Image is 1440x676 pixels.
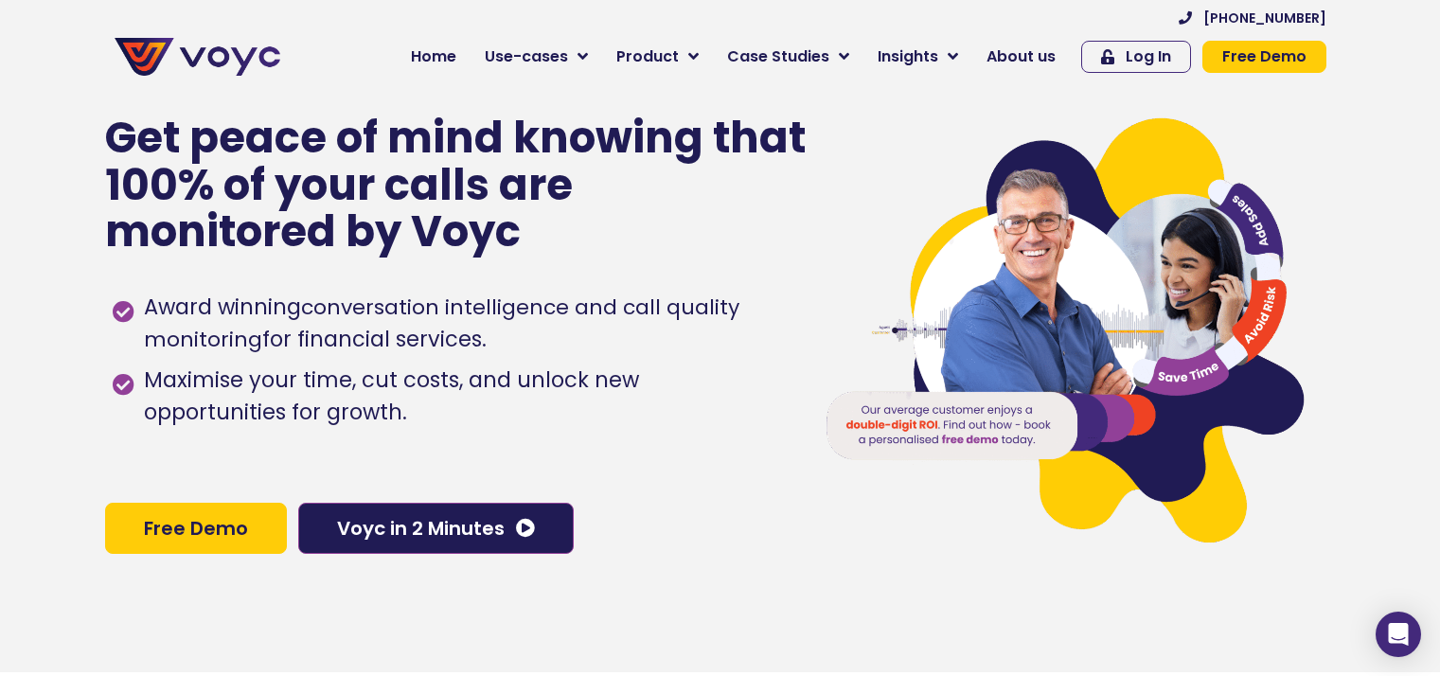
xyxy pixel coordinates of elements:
[105,115,809,256] p: Get peace of mind knowing that 100% of your calls are monitored by Voyc
[337,519,505,538] span: Voyc in 2 Minutes
[713,38,863,76] a: Case Studies
[105,503,287,554] a: Free Demo
[144,519,248,538] span: Free Demo
[139,365,786,429] span: Maximise your time, cut costs, and unlock new opportunities for growth.
[727,45,829,68] span: Case Studies
[1222,49,1307,64] span: Free Demo
[298,503,574,554] a: Voyc in 2 Minutes
[1203,11,1326,25] span: [PHONE_NUMBER]
[1376,612,1421,657] div: Open Intercom Messenger
[1179,11,1326,25] a: [PHONE_NUMBER]
[144,293,739,354] h1: conversation intelligence and call quality monitoring
[616,45,679,68] span: Product
[878,45,938,68] span: Insights
[411,45,456,68] span: Home
[1081,41,1191,73] a: Log In
[1202,41,1326,73] a: Free Demo
[987,45,1056,68] span: About us
[485,45,568,68] span: Use-cases
[602,38,713,76] a: Product
[139,292,786,356] span: Award winning for financial services.
[972,38,1070,76] a: About us
[471,38,602,76] a: Use-cases
[397,38,471,76] a: Home
[115,38,280,76] img: voyc-full-logo
[1126,49,1171,64] span: Log In
[863,38,972,76] a: Insights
